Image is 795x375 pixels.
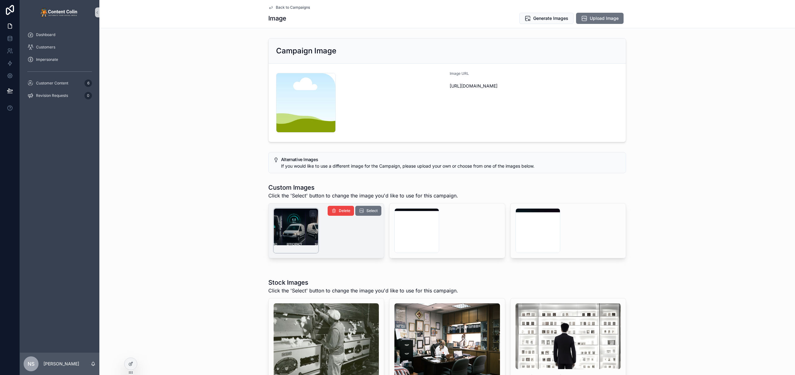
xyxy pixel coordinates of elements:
[84,79,92,87] div: 6
[276,5,310,10] span: Back to Campaigns
[328,206,354,216] button: Delete
[355,206,381,216] button: Select
[36,93,68,98] span: Revision Requests
[36,32,55,37] span: Dashboard
[36,81,68,86] span: Customer Content
[43,361,79,367] p: [PERSON_NAME]
[84,92,92,99] div: 0
[281,163,621,169] div: If you would like to use a different image for the Campaign, please upload your own or choose fro...
[519,13,574,24] button: Generate Images
[281,163,534,169] span: If you would like to use a different image for the Campaign, please upload your own or choose fro...
[268,5,310,10] a: Back to Campaigns
[24,29,96,40] a: Dashboard
[268,183,458,192] h1: Custom Images
[40,7,79,17] img: App logo
[20,25,99,109] div: scrollable content
[450,83,618,89] span: [URL][DOMAIN_NAME]
[339,208,350,213] span: Delete
[533,15,568,21] span: Generate Images
[366,208,378,213] span: Select
[268,192,458,199] span: Click the 'Select' button to change the image you'd like to use for this campaign.
[36,45,55,50] span: Customers
[590,15,619,21] span: Upload Image
[576,13,624,24] button: Upload Image
[24,42,96,53] a: Customers
[450,71,469,76] span: Image URL
[24,78,96,89] a: Customer Content6
[276,46,336,56] h2: Campaign Image
[24,54,96,65] a: Impersonate
[36,57,58,62] span: Impersonate
[268,278,458,287] h1: Stock Images
[268,287,458,294] span: Click the 'Select' button to change the image you'd like to use for this campaign.
[516,303,621,369] img: photo-1694119529006-7b9e0d9c93ca
[268,14,286,23] h1: Image
[28,360,34,368] span: NS
[24,90,96,101] a: Revision Requests0
[281,157,621,162] h5: Alternative Images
